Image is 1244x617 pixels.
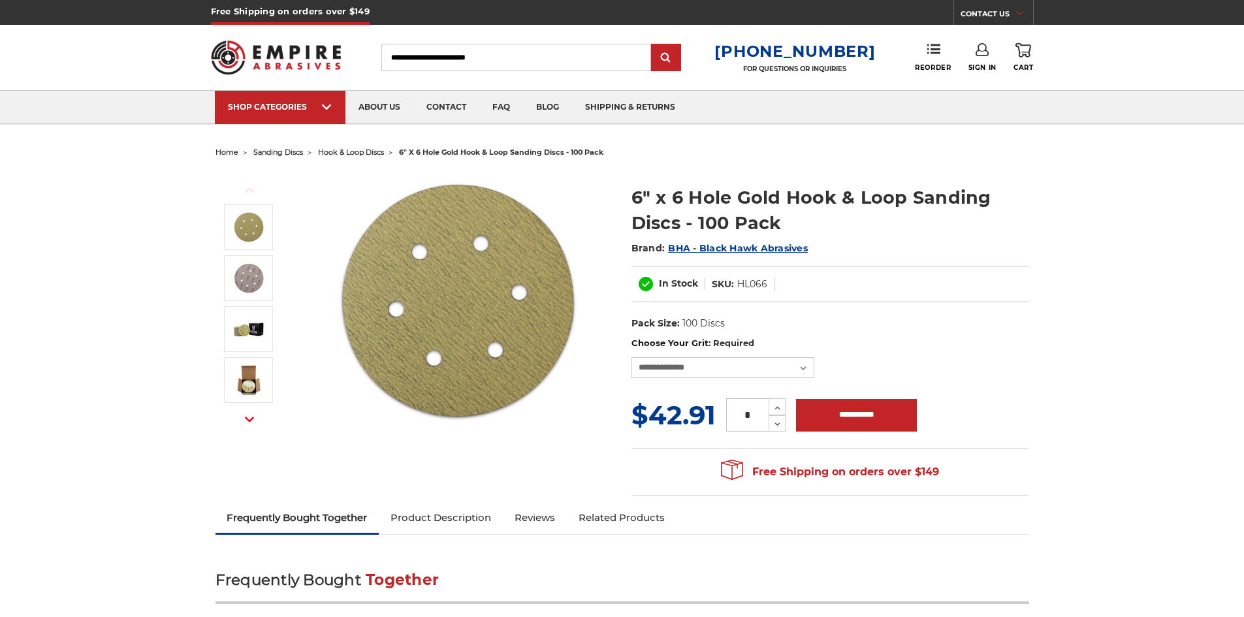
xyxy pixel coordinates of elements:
span: 6" x 6 hole gold hook & loop sanding discs - 100 pack [399,148,603,157]
img: 6 inch 6 hole hook and loop sanding disc [232,364,265,396]
a: contact [413,91,479,124]
span: Cart [1013,63,1033,72]
img: velcro backed 6 hole sanding disc [232,262,265,294]
span: Reorder [915,63,951,72]
div: SHOP CATEGORIES [228,102,332,112]
img: 6 inch hook & loop disc 6 VAC Hole [327,171,588,432]
a: Reorder [915,43,951,71]
a: shipping & returns [572,91,688,124]
h1: 6" x 6 Hole Gold Hook & Loop Sanding Discs - 100 Pack [631,185,1029,236]
span: Free Shipping on orders over $149 [721,459,939,485]
a: Reviews [503,503,567,532]
a: blog [523,91,572,124]
dt: Pack Size: [631,317,680,330]
button: Next [234,405,265,434]
img: 6 inch hook & loop disc 6 VAC Hole [232,211,265,244]
p: FOR QUESTIONS OR INQUIRIES [714,65,875,73]
span: Frequently Bought [215,571,361,589]
a: Related Products [567,503,677,532]
input: Submit [653,45,679,71]
a: CONTACT US [961,7,1033,25]
label: Choose Your Grit: [631,337,1029,350]
span: $42.91 [631,399,716,431]
dt: SKU: [712,277,734,291]
a: Cart [1013,43,1033,72]
a: faq [479,91,523,124]
span: Sign In [968,63,997,72]
span: In Stock [659,277,698,289]
a: BHA - Black Hawk Abrasives [668,242,808,254]
a: Frequently Bought Together [215,503,379,532]
img: Empire Abrasives [211,32,342,83]
a: [PHONE_NUMBER] [714,42,875,61]
small: Required [713,338,754,348]
a: home [215,148,238,157]
button: Previous [234,176,265,204]
a: hook & loop discs [318,148,384,157]
a: Product Description [379,503,503,532]
span: Together [366,571,439,589]
a: sanding discs [253,148,303,157]
img: 6 in x 6 hole sanding disc pack [232,313,265,345]
span: Brand: [631,242,665,254]
dd: HL066 [737,277,767,291]
dd: 100 Discs [682,317,725,330]
a: about us [345,91,413,124]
